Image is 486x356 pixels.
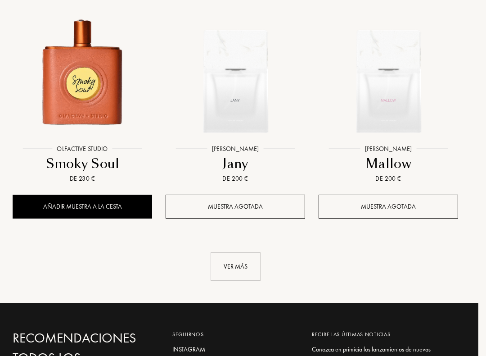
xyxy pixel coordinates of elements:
[323,174,455,183] div: De 200 €
[173,345,299,354] a: Instagram
[312,330,452,338] div: Recibe las últimas noticias
[319,195,459,219] div: Muestra agotada
[14,1,152,139] img: Smoky Soul Olfactive Studio
[211,252,261,281] div: Ver más
[13,330,153,346] a: Recomendaciones
[166,195,306,219] div: Muestra agotada
[17,174,149,183] div: De 230 €
[320,1,458,139] img: Mallow Sora Dora
[170,174,302,183] div: De 200 €
[173,330,299,338] div: Seguirnos
[13,195,153,219] div: Añadir muestra a la cesta
[167,1,305,139] img: Jany Sora Dora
